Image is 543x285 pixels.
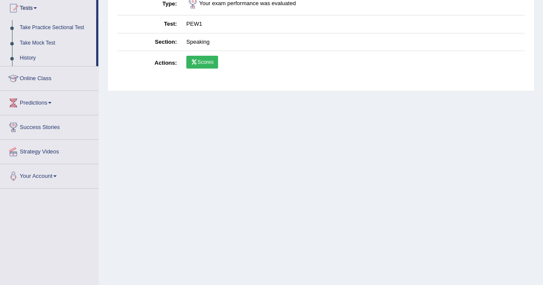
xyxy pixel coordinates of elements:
[117,51,182,76] th: Actions
[0,66,98,88] a: Online Class
[16,36,96,51] a: Take Mock Test
[182,15,525,33] td: PEW1
[182,33,525,51] td: Speaking
[186,56,218,69] a: Scores
[117,33,182,51] th: Section
[117,15,182,33] th: Test
[16,20,96,36] a: Take Practice Sectional Test
[16,51,96,66] a: History
[0,164,98,186] a: Your Account
[0,115,98,137] a: Success Stories
[0,91,98,112] a: Predictions
[0,140,98,161] a: Strategy Videos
